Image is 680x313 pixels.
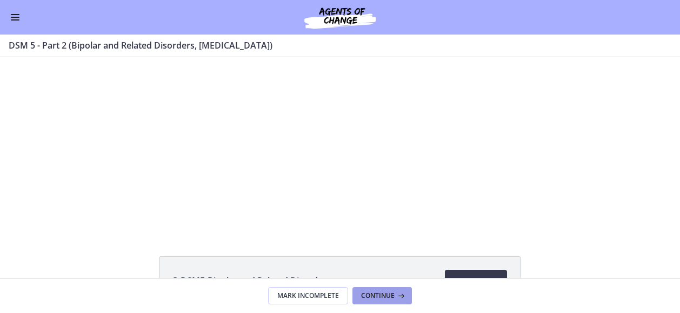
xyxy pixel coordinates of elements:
span: Continue [361,291,395,300]
img: Agents of Change [275,4,405,30]
button: Continue [352,287,412,304]
button: Enable menu [9,11,22,24]
a: Download [445,270,507,291]
span: 3-DSM5-Bipolar and Related Disorders [173,274,331,287]
h3: DSM 5 - Part 2 (Bipolar and Related Disorders, [MEDICAL_DATA]) [9,39,658,52]
span: Download [454,274,498,287]
button: Mark Incomplete [268,287,348,304]
span: Mark Incomplete [277,291,339,300]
